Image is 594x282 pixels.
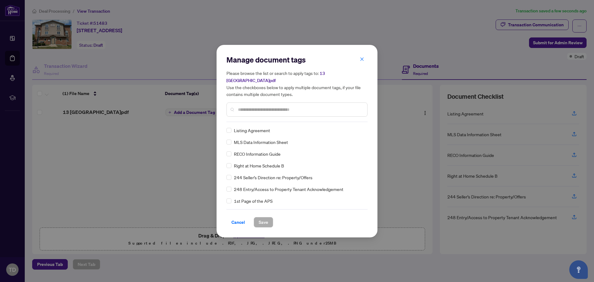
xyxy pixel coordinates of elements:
[234,197,273,204] span: 1st Page of the APS
[360,57,364,61] span: close
[226,71,325,83] span: 13 [GEOGRAPHIC_DATA]pdf
[234,186,343,193] span: 248 Entry/Access to Property Tenant Acknowledgement
[569,260,588,279] button: Open asap
[254,217,273,228] button: Save
[226,55,368,65] h2: Manage document tags
[226,70,368,98] h5: Please browse the list or search to apply tags to: Use the checkboxes below to apply multiple doc...
[234,174,312,181] span: 244 Seller’s Direction re: Property/Offers
[231,217,245,227] span: Cancel
[234,150,281,157] span: RECO Information Guide
[226,217,250,228] button: Cancel
[234,127,270,134] span: Listing Agreement
[234,162,284,169] span: Right at Home Schedule B
[234,139,288,145] span: MLS Data Information Sheet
